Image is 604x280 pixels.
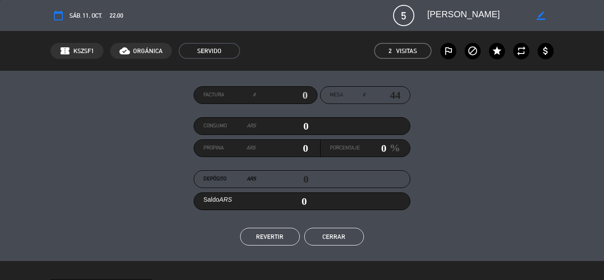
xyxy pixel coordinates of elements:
[540,46,551,56] i: attach_money
[330,91,343,100] span: Mesa
[110,11,123,21] span: 22:00
[467,46,478,56] i: block
[443,46,454,56] i: outlined_flag
[179,43,240,59] span: SERVIDO
[516,46,527,56] i: repeat
[363,91,365,100] em: #
[247,122,256,130] em: ARS
[246,144,256,153] em: ARS
[304,228,364,245] button: Cerrar
[219,196,232,203] em: ARS
[256,88,308,102] input: 0
[256,142,308,155] input: 0
[240,228,300,245] button: REVERTIR
[203,195,232,205] label: Saldo
[73,46,94,56] span: KSZSF1
[247,175,256,184] em: ARS
[50,8,66,23] button: calendar_today
[203,91,256,100] label: Factura
[53,10,64,21] i: calendar_today
[133,46,163,56] span: ORGÁNICA
[60,46,70,56] span: confirmation_number
[330,144,360,153] label: Porcentaje
[256,119,309,133] input: 0
[119,46,130,56] i: cloud_done
[69,11,102,21] span: sáb. 11, oct.
[386,139,400,157] em: %
[537,12,545,20] i: border_color
[203,175,256,184] label: Depósito
[492,46,502,56] i: star
[365,88,401,102] input: number
[389,46,392,56] span: 2
[396,46,417,56] em: Visitas
[360,142,386,155] input: 0
[253,91,256,100] em: #
[203,122,256,130] label: Consumo
[203,144,256,153] label: Propina
[393,5,414,26] span: 5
